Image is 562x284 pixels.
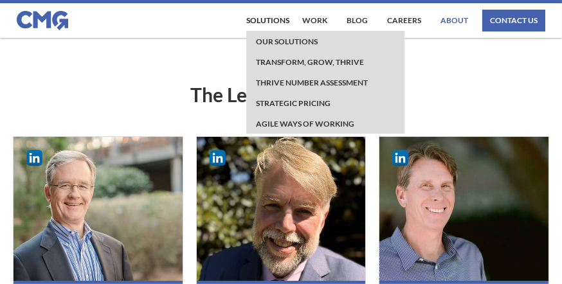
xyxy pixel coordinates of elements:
a: Thrive Number Assessment [253,72,371,93]
a: About [437,10,471,31]
img: CMG logo in blue. [17,11,68,30]
div: Solutions [246,17,289,24]
a: Blog [343,10,371,31]
a: Our Solutions [253,31,321,51]
a: work [299,10,331,31]
div: contact us [490,17,538,24]
a: Agile Ways of working [253,113,358,134]
nav: Solutions [246,31,404,134]
a: Strategic Pricing [253,93,334,113]
h2: The Leadership Team [190,72,372,104]
a: Careers [384,10,424,31]
a: Transform, Grow, thrive [253,51,367,72]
